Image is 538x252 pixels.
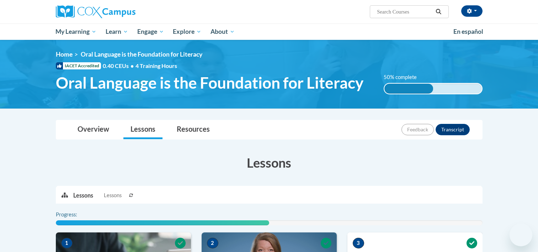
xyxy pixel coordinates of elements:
[353,238,364,248] span: 3
[461,5,483,17] button: Account Settings
[56,51,73,58] a: Home
[55,27,96,36] span: My Learning
[101,23,133,40] a: Learn
[73,191,93,199] p: Lessons
[170,120,217,139] a: Resources
[133,23,169,40] a: Engage
[207,238,218,248] span: 2
[401,124,434,135] button: Feedback
[135,62,177,69] span: 4 Training Hours
[384,84,433,94] div: 50% complete
[56,73,363,92] span: Oral Language is the Foundation for Literacy
[45,23,493,40] div: Main menu
[56,62,101,69] span: IACET Accredited
[70,120,116,139] a: Overview
[436,124,470,135] button: Transcript
[137,27,164,36] span: Engage
[61,238,73,248] span: 1
[168,23,206,40] a: Explore
[56,5,135,18] img: Cox Campus
[104,191,122,199] span: Lessons
[51,23,101,40] a: My Learning
[173,27,201,36] span: Explore
[123,120,163,139] a: Lessons
[376,7,433,16] input: Search Courses
[56,154,483,172] h3: Lessons
[384,73,425,81] label: 50% complete
[206,23,239,40] a: About
[130,62,134,69] span: •
[56,5,191,18] a: Cox Campus
[449,24,488,39] a: En español
[211,27,235,36] span: About
[510,224,532,246] iframe: Button to launch messaging window
[103,62,135,70] span: 0.40 CEUs
[56,211,97,219] label: Progress:
[81,51,202,58] span: Oral Language is the Foundation for Literacy
[433,7,444,16] button: Search
[106,27,128,36] span: Learn
[453,28,483,35] span: En español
